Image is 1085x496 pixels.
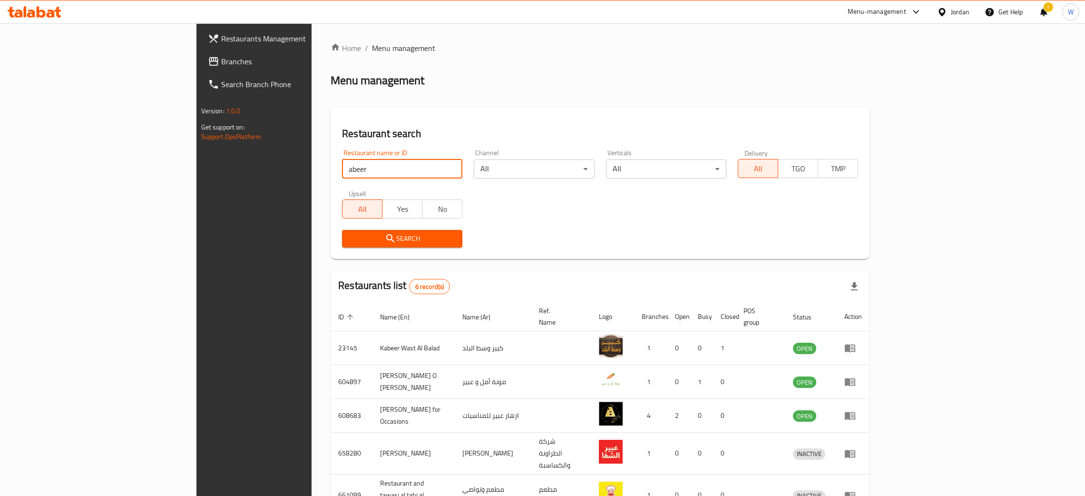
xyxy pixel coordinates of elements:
[742,162,774,176] span: All
[793,411,816,422] span: OPEN
[667,331,690,365] td: 0
[1068,7,1074,17] span: W
[455,365,531,399] td: مونة أمل و عبير
[426,202,459,216] span: No
[338,278,450,294] h2: Restaurants list
[531,433,591,475] td: شركة الطراونة والكساسبة
[372,433,455,475] td: [PERSON_NAME]
[634,302,667,331] th: Branches
[778,159,818,178] button: TGO
[372,365,455,399] td: [PERSON_NAME] O [PERSON_NAME]
[818,159,858,178] button: TMP
[201,130,262,143] a: Support.OpsPlatform
[793,343,816,354] div: OPEN
[690,331,713,365] td: 0
[599,440,623,464] img: Abeer Al Shafa
[200,27,378,50] a: Restaurants Management
[591,302,634,331] th: Logo
[793,311,824,323] span: Status
[951,7,969,17] div: Jordan
[743,305,774,328] span: POS group
[474,159,594,179] div: All
[667,399,690,433] td: 2
[342,159,462,179] input: Search for restaurant name or ID..
[667,365,690,399] td: 0
[599,334,623,358] img: Kabeer Wast Al Balad
[738,159,778,178] button: All
[382,199,422,218] button: Yes
[667,302,690,331] th: Open
[342,230,462,248] button: Search
[690,399,713,433] td: 0
[793,448,825,459] span: INACTIVE
[793,377,816,388] span: OPEN
[793,377,816,388] div: OPEN
[843,275,866,298] div: Export file
[844,448,862,459] div: Menu
[201,105,225,117] span: Version:
[848,6,906,18] div: Menu-management
[634,399,667,433] td: 4
[744,149,768,156] label: Delivery
[713,433,736,475] td: 0
[346,202,379,216] span: All
[200,73,378,96] a: Search Branch Phone
[634,433,667,475] td: 1
[690,302,713,331] th: Busy
[372,42,435,54] span: Menu management
[331,73,424,88] h2: Menu management
[713,331,736,365] td: 1
[539,305,579,328] span: Ref. Name
[338,311,356,323] span: ID
[200,50,378,73] a: Branches
[793,343,816,354] span: OPEN
[455,433,531,475] td: [PERSON_NAME]
[386,202,419,216] span: Yes
[713,365,736,399] td: 0
[221,79,370,90] span: Search Branch Phone
[372,399,455,433] td: [PERSON_NAME] for Occasions
[226,105,241,117] span: 1.0.0
[599,402,623,426] img: Abeer Flowers for Occasions
[690,365,713,399] td: 1
[822,162,854,176] span: TMP
[410,282,450,291] span: 6 record(s)
[713,399,736,433] td: 0
[342,127,858,141] h2: Restaurant search
[455,399,531,433] td: ازهار عبير للمناسبات
[599,368,623,392] img: Monet Amal O Abeer
[221,33,370,44] span: Restaurants Management
[844,376,862,387] div: Menu
[844,342,862,354] div: Menu
[455,331,531,365] td: كبير وسط البلد
[331,42,870,54] nav: breadcrumb
[606,159,726,179] div: All
[350,233,455,245] span: Search
[690,433,713,475] td: 0
[782,162,814,176] span: TGO
[844,410,862,421] div: Menu
[713,302,736,331] th: Closed
[634,365,667,399] td: 1
[342,199,382,218] button: All
[380,311,422,323] span: Name (En)
[372,331,455,365] td: Kabeer Wast Al Balad
[422,199,462,218] button: No
[667,433,690,475] td: 0
[634,331,667,365] td: 1
[837,302,870,331] th: Action
[201,121,245,133] span: Get support on:
[221,56,370,67] span: Branches
[462,311,503,323] span: Name (Ar)
[349,190,366,197] label: Upsell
